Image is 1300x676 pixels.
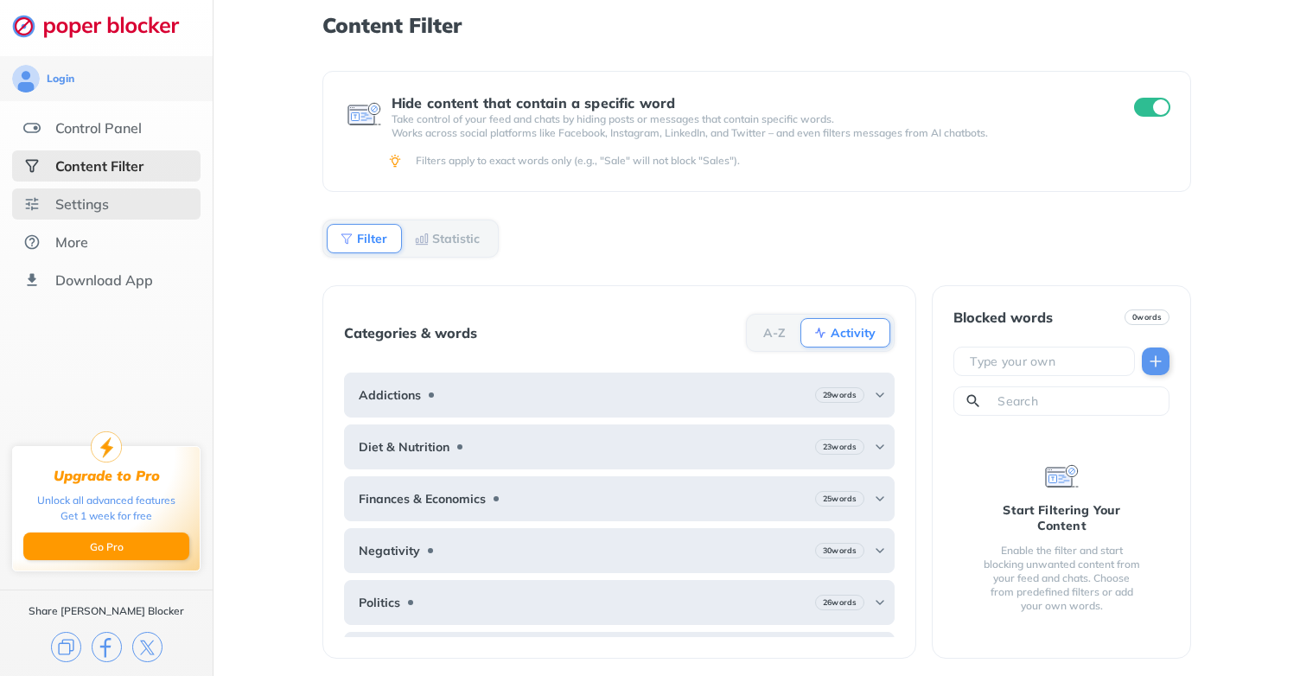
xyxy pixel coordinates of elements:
div: Categories & words [344,325,477,341]
div: Enable the filter and start blocking unwanted content from your feed and chats. Choose from prede... [981,544,1142,613]
div: Blocked words [953,309,1053,325]
input: Type your own [968,353,1127,370]
img: Filter [340,232,354,246]
button: Go Pro [23,533,189,560]
b: 25 words [823,493,857,505]
img: facebook.svg [92,632,122,662]
div: Login [47,72,74,86]
b: A-Z [763,328,786,338]
b: 0 words [1132,311,1162,323]
img: download-app.svg [23,271,41,289]
div: Share [PERSON_NAME] Blocker [29,604,184,618]
img: features.svg [23,119,41,137]
img: avatar.svg [12,65,40,92]
b: Activity [831,328,876,338]
b: Finances & Economics [359,492,486,506]
div: Upgrade to Pro [54,468,160,484]
b: 23 words [823,441,857,453]
img: social-selected.svg [23,157,41,175]
p: Works across social platforms like Facebook, Instagram, LinkedIn, and Twitter – and even filters ... [392,126,1104,140]
div: Get 1 week for free [61,508,152,524]
input: Search [996,392,1162,410]
img: Activity [813,326,827,340]
div: Settings [55,195,109,213]
b: Negativity [359,544,420,558]
div: Start Filtering Your Content [981,502,1142,533]
b: Diet & Nutrition [359,440,449,454]
p: Take control of your feed and chats by hiding posts or messages that contain specific words. [392,112,1104,126]
img: about.svg [23,233,41,251]
img: Statistic [415,232,429,246]
img: copy.svg [51,632,81,662]
h1: Content Filter [322,14,1192,36]
img: settings.svg [23,195,41,213]
img: upgrade-to-pro.svg [91,431,122,462]
b: Filter [357,233,387,244]
b: Statistic [432,233,480,244]
b: Addictions [359,388,421,402]
b: 29 words [823,389,857,401]
div: More [55,233,88,251]
div: Download App [55,271,153,289]
div: Content Filter [55,157,143,175]
img: x.svg [132,632,162,662]
b: Politics [359,596,400,609]
div: Unlock all advanced features [37,493,175,508]
b: 30 words [823,545,857,557]
div: Hide content that contain a specific word [392,95,1104,111]
b: 26 words [823,596,857,609]
img: logo-webpage.svg [12,14,198,38]
div: Filters apply to exact words only (e.g., "Sale" will not block "Sales"). [416,154,1168,168]
div: Control Panel [55,119,142,137]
